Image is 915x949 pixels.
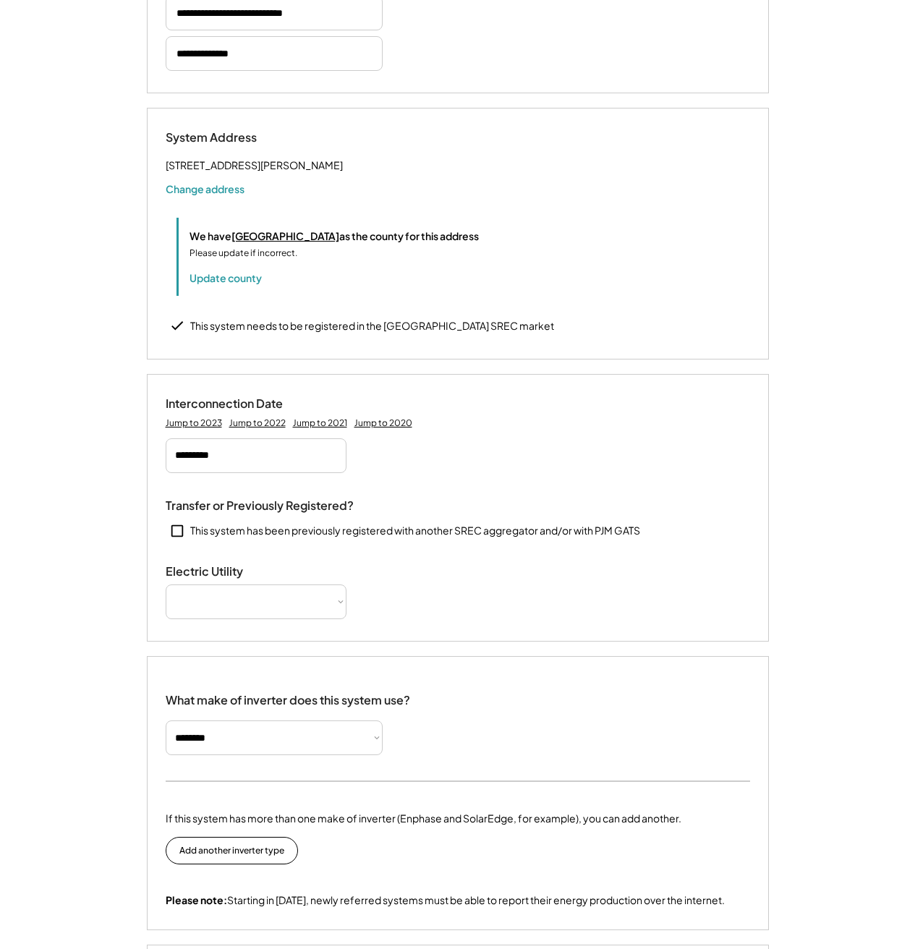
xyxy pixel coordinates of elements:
button: Change address [166,182,244,196]
div: Please update if incorrect. [190,247,297,260]
div: Jump to 2022 [229,417,286,429]
strong: Please note: [166,893,227,906]
div: This system has been previously registered with another SREC aggregator and/or with PJM GATS [190,524,640,538]
div: Jump to 2020 [354,417,412,429]
div: Interconnection Date [166,396,310,412]
div: Starting in [DATE], newly referred systems must be able to report their energy production over th... [166,893,725,908]
div: System Address [166,130,310,145]
div: We have as the county for this address [190,229,479,244]
div: Jump to 2021 [293,417,347,429]
div: [STREET_ADDRESS][PERSON_NAME] [166,156,343,174]
div: What make of inverter does this system use? [166,678,410,711]
div: Jump to 2023 [166,417,222,429]
div: Electric Utility [166,564,310,579]
button: Update county [190,271,262,285]
button: Add another inverter type [166,837,298,864]
u: [GEOGRAPHIC_DATA] [231,229,339,242]
div: This system needs to be registered in the [GEOGRAPHIC_DATA] SREC market [190,319,554,333]
div: If this system has more than one make of inverter (Enphase and SolarEdge, for example), you can a... [166,811,681,826]
div: Transfer or Previously Registered? [166,498,354,514]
